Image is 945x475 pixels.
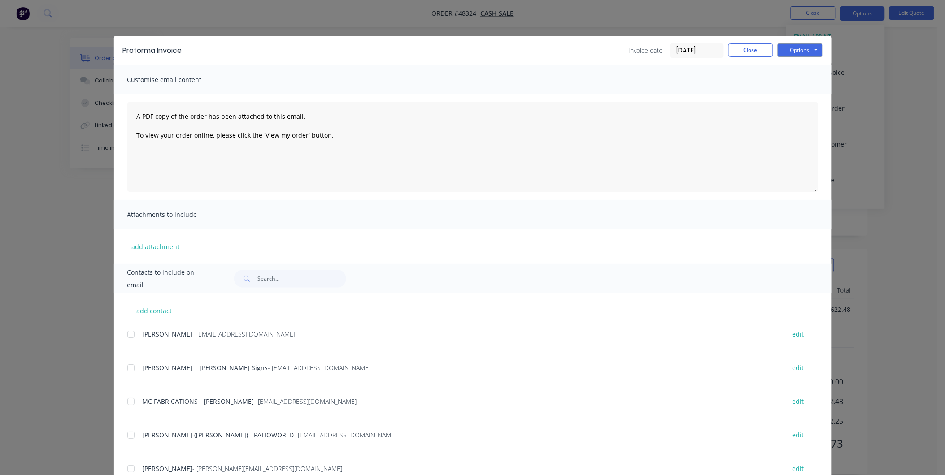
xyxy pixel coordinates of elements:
span: Attachments to include [127,208,226,221]
button: add contact [127,304,181,317]
span: Invoice date [629,46,663,55]
button: edit [787,362,810,374]
button: Close [728,43,773,57]
span: Customise email content [127,73,226,86]
button: add attachment [127,240,184,253]
span: Contacts to include on email [127,266,212,291]
textarea: A PDF copy of the order has been attached to this email. To view your order online, please click ... [127,102,818,192]
span: [PERSON_NAME] | [PERSON_NAME] Signs [143,363,268,372]
span: [PERSON_NAME] ([PERSON_NAME]) - PATIOWORLD [143,431,294,439]
button: edit [787,462,810,475]
span: [PERSON_NAME] [143,464,193,473]
button: edit [787,429,810,441]
div: Proforma Invoice [123,45,182,56]
span: [PERSON_NAME] [143,330,193,338]
span: - [EMAIL_ADDRESS][DOMAIN_NAME] [193,330,296,338]
input: Search... [257,270,346,288]
button: edit [787,328,810,340]
span: - [EMAIL_ADDRESS][DOMAIN_NAME] [268,363,371,372]
button: Options [778,43,823,57]
span: - [EMAIL_ADDRESS][DOMAIN_NAME] [294,431,397,439]
span: - [EMAIL_ADDRESS][DOMAIN_NAME] [254,397,357,406]
span: MC FABRICATIONS - [PERSON_NAME] [143,397,254,406]
span: - [PERSON_NAME][EMAIL_ADDRESS][DOMAIN_NAME] [193,464,343,473]
button: edit [787,395,810,407]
